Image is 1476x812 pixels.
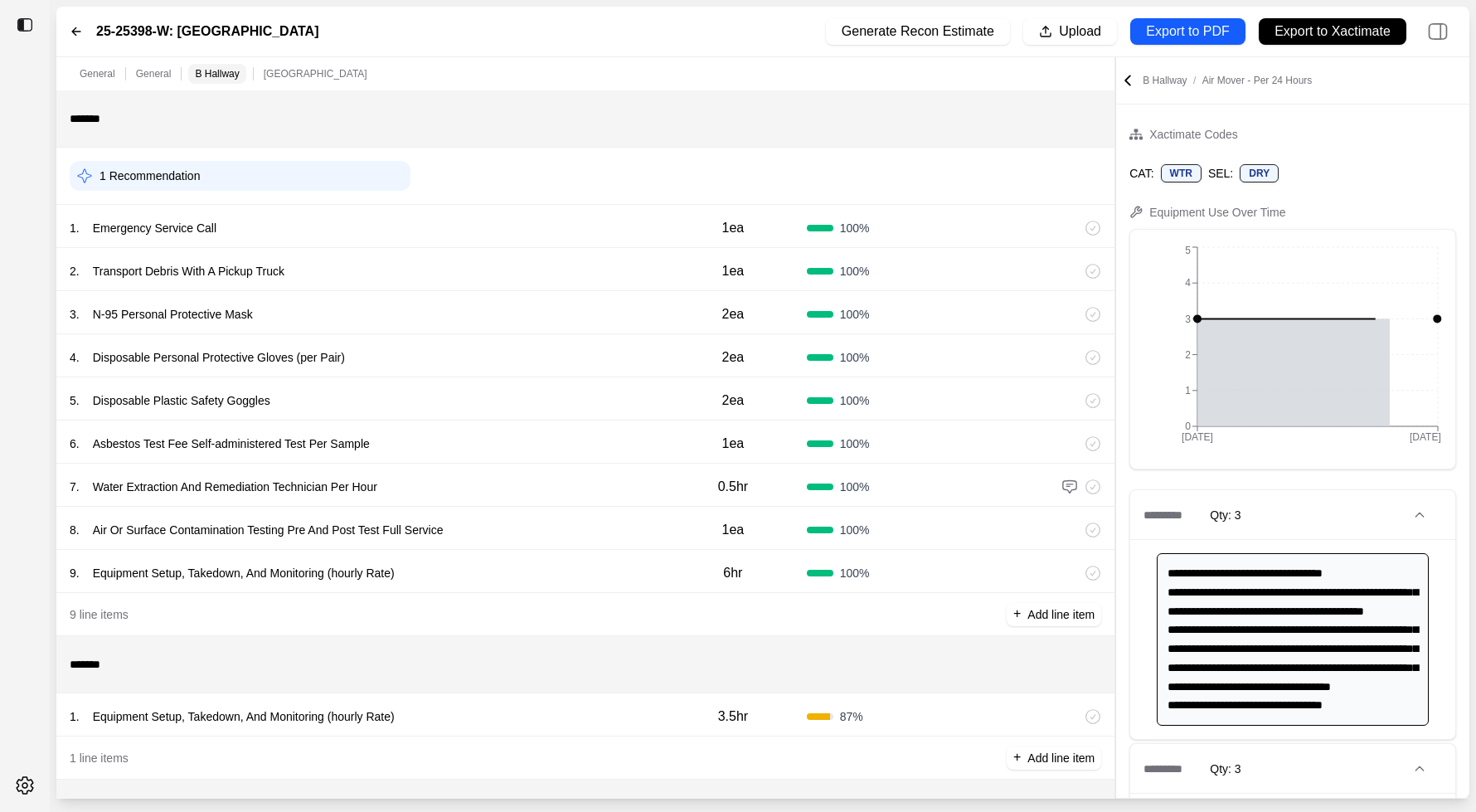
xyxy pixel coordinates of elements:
p: SEL: [1208,165,1233,182]
p: 1 line items [70,750,129,766]
p: Disposable Plastic Safety Goggles [86,389,277,412]
span: 100 % [840,349,870,366]
span: 100 % [840,263,870,280]
p: 0.5hr [718,477,748,497]
p: + [1013,605,1021,624]
p: 6hr [723,563,742,583]
tspan: 2 [1186,349,1192,361]
span: Qty: 3 [1210,508,1241,522]
p: Asbestos Test Fee Self-administered Test Per Sample [86,432,376,455]
p: General [80,67,115,80]
p: 1 Recommendation [100,168,200,184]
span: 100 % [840,306,870,323]
p: 2 . [70,263,80,280]
p: Upload [1059,22,1101,41]
tspan: [DATE] [1410,431,1441,443]
span: 100 % [840,220,870,236]
p: Equipment Setup, Takedown, And Monitoring (hourly Rate) [86,705,401,728]
p: 6 . [70,435,80,452]
p: 4 . [70,349,80,366]
div: Xactimate Codes [1149,124,1238,144]
p: N-95 Personal Protective Mask [86,303,260,326]
tspan: 4 [1186,277,1192,289]
p: Generate Recon Estimate [842,22,994,41]
div: WTR [1161,164,1202,182]
div: DRY [1240,164,1279,182]
button: Generate Recon Estimate [826,18,1010,45]
span: 87 % [840,708,863,725]
p: Add line item [1027,750,1095,766]
p: 2ea [722,391,745,411]
tspan: 0 [1186,421,1192,432]
p: 1ea [722,434,745,454]
div: Equipment Use Over Time [1149,202,1285,222]
button: Export to PDF [1130,18,1245,45]
span: 100 % [840,522,870,538]
tspan: 3 [1186,314,1192,325]
p: + [1013,748,1021,767]
p: [GEOGRAPHIC_DATA] [264,67,367,80]
p: Emergency Service Call [86,216,223,240]
label: 25-25398-W: [GEOGRAPHIC_DATA] [96,22,319,41]
p: B Hallway [195,67,239,80]
img: right-panel.svg [1420,13,1456,50]
p: 3.5hr [718,707,748,727]
button: +Add line item [1007,746,1101,770]
tspan: 5 [1186,245,1192,256]
p: 2ea [722,304,745,324]
p: Transport Debris With A Pickup Truck [86,260,291,283]
p: 8 . [70,522,80,538]
p: 1 . [70,220,80,236]
span: 100 % [840,565,870,581]
p: Water Extraction And Remediation Technician Per Hour [86,475,384,498]
span: / [1187,75,1202,86]
p: 1ea [722,218,745,238]
p: 2ea [722,348,745,367]
span: Qty: 3 [1210,762,1241,776]
p: CAT: [1129,165,1153,182]
span: 100 % [840,435,870,452]
p: General [136,67,172,80]
button: Upload [1023,18,1117,45]
span: 100 % [840,392,870,409]
p: 9 line items [70,606,129,623]
p: 1ea [722,261,745,281]
p: 1ea [722,520,745,540]
tspan: [DATE] [1182,431,1213,443]
p: 5 . [70,392,80,409]
p: Add line item [1027,606,1095,623]
tspan: 1 [1186,385,1192,396]
p: Disposable Personal Protective Gloves (per Pair) [86,346,352,369]
button: +Add line item [1007,603,1101,626]
img: comment [1061,479,1078,495]
p: Export to Xactimate [1275,22,1391,41]
p: Equipment Setup, Takedown, And Monitoring (hourly Rate) [86,562,401,585]
p: 3 . [70,306,80,323]
p: 1 . [70,708,80,725]
p: Export to PDF [1146,22,1229,41]
span: 100 % [840,479,870,495]
p: Air Or Surface Contamination Testing Pre And Post Test Full Service [86,518,450,542]
button: Export to Xactimate [1259,18,1406,45]
span: Air Mover - Per 24 Hours [1202,75,1313,86]
img: toggle sidebar [17,17,33,33]
p: B Hallway [1143,74,1312,87]
p: 7 . [70,479,80,495]
p: 9 . [70,565,80,581]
